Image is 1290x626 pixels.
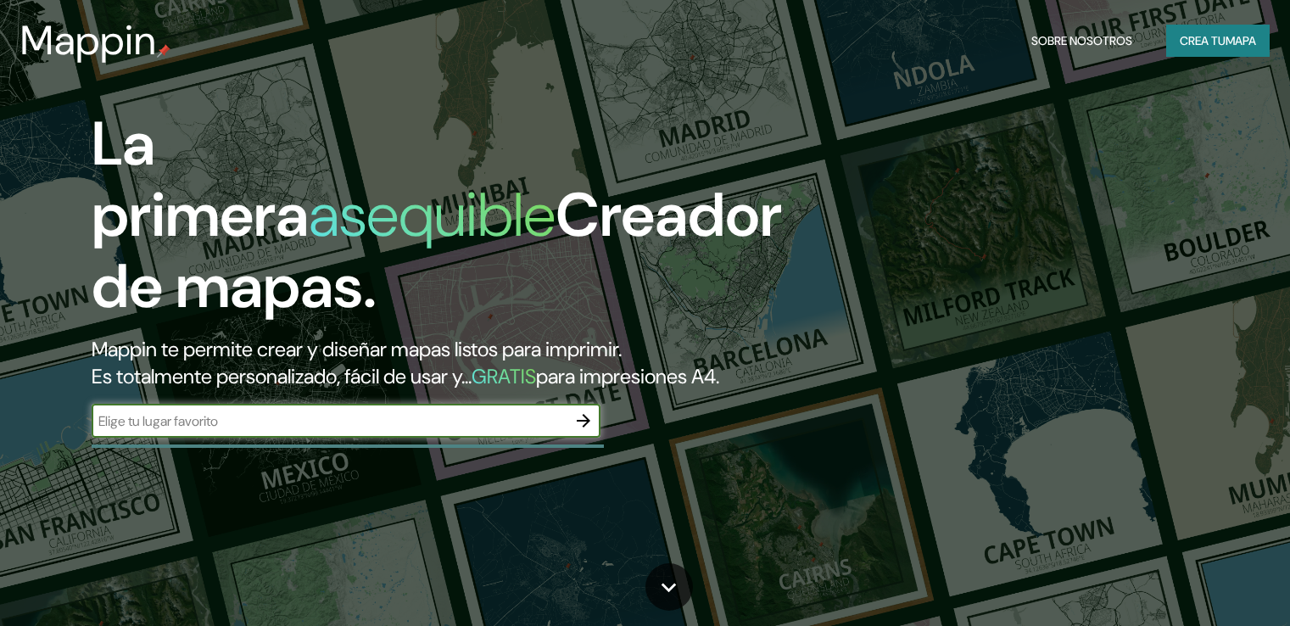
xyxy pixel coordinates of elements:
[92,104,309,254] font: La primera
[1025,25,1139,57] button: Sobre nosotros
[1166,25,1270,57] button: Crea tumapa
[92,411,567,431] input: Elige tu lugar favorito
[92,363,472,389] font: Es totalmente personalizado, fácil de usar y...
[1031,33,1132,48] font: Sobre nosotros
[157,44,170,58] img: pin de mapeo
[1226,33,1256,48] font: mapa
[472,363,536,389] font: GRATIS
[20,14,157,67] font: Mappin
[1180,33,1226,48] font: Crea tu
[536,363,719,389] font: para impresiones A4.
[92,336,622,362] font: Mappin te permite crear y diseñar mapas listos para imprimir.
[92,176,782,326] font: Creador de mapas.
[309,176,556,254] font: asequible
